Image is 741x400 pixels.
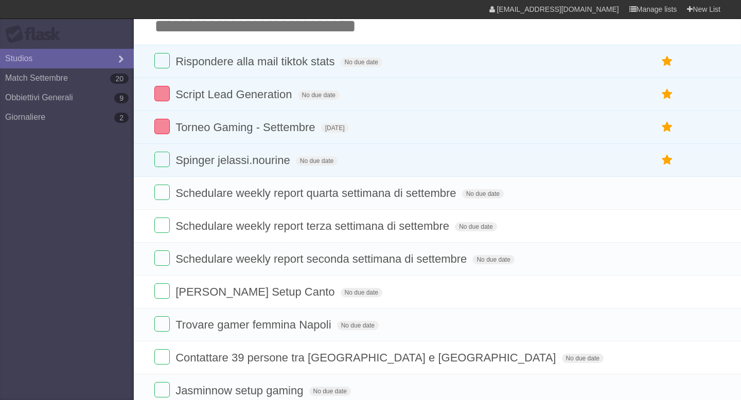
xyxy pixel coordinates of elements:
span: No due date [296,156,338,166]
span: Contattare 39 persone tra [GEOGRAPHIC_DATA] e [GEOGRAPHIC_DATA] [175,351,558,364]
label: Done [154,316,170,332]
span: [DATE] [321,123,349,133]
span: No due date [562,354,604,363]
span: Torneo Gaming - Settembre [175,121,317,134]
span: Schedulare weekly report seconda settimana di settembre [175,252,469,265]
span: Jasminnow setup gaming [175,384,306,397]
span: [PERSON_NAME] Setup Canto [175,285,337,298]
label: Star task [658,86,677,103]
label: Star task [658,152,677,169]
span: Trovare gamer femmina Napoli [175,318,333,331]
span: No due date [309,387,351,396]
span: No due date [337,321,379,330]
label: Done [154,349,170,365]
span: Schedulare weekly report quarta settimana di settembre [175,187,458,199]
span: Schedulare weekly report terza settimana di settembre [175,220,452,232]
label: Done [154,250,170,266]
label: Done [154,185,170,200]
label: Star task [658,119,677,136]
span: No due date [341,58,382,67]
label: Done [154,283,170,299]
span: No due date [298,90,340,100]
span: No due date [455,222,497,231]
label: Done [154,53,170,68]
span: No due date [462,189,504,198]
label: Done [154,152,170,167]
span: Script Lead Generation [175,88,294,101]
b: 9 [114,93,129,103]
div: Flask [5,25,67,44]
label: Done [154,86,170,101]
span: No due date [472,255,514,264]
span: No due date [341,288,382,297]
label: Done [154,119,170,134]
label: Done [154,217,170,233]
span: Rispondere alla mail tiktok stats [175,55,337,68]
label: Done [154,382,170,397]
label: Star task [658,53,677,70]
b: 2 [114,113,129,123]
b: 20 [110,74,129,84]
span: Spinger jelassi.nourine [175,154,293,167]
